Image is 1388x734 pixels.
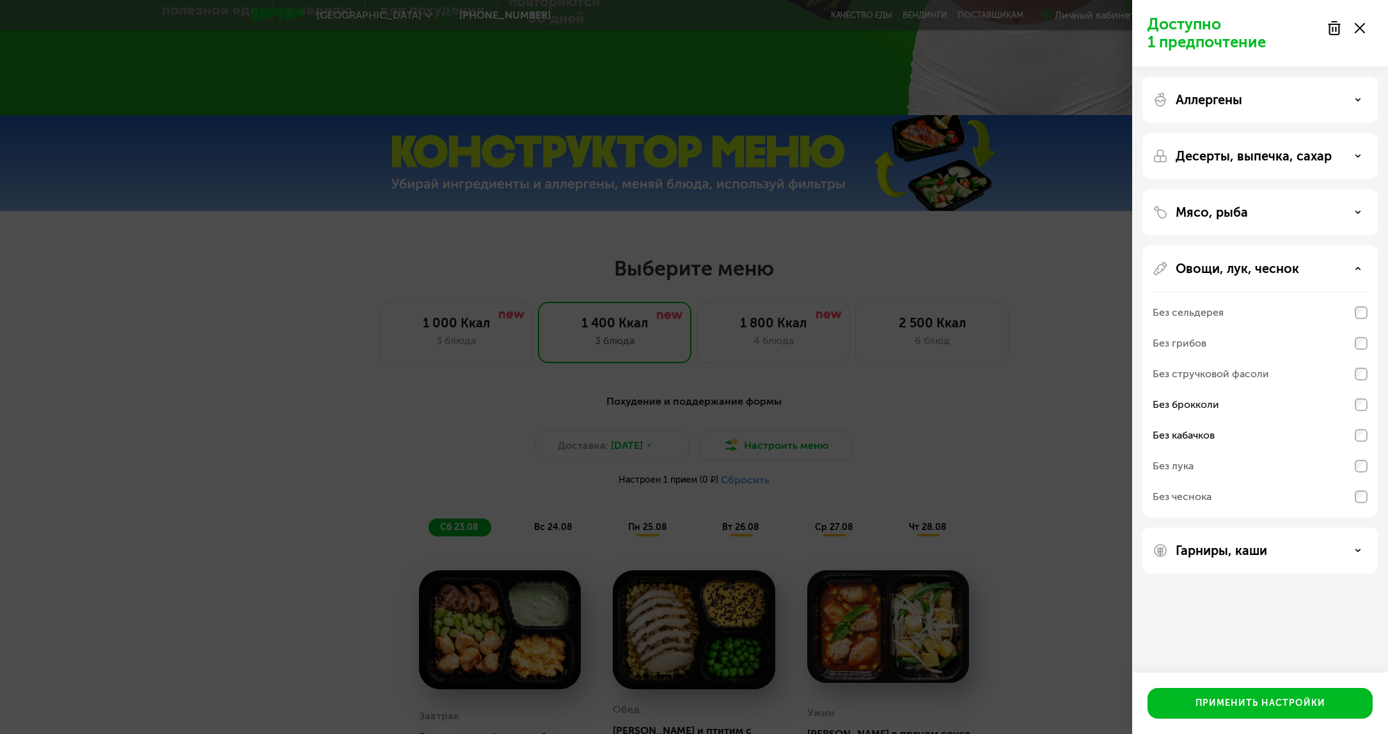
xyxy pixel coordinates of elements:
div: Без лука [1153,458,1194,474]
div: Без сельдерея [1153,305,1224,320]
div: Применить настройки [1195,697,1325,710]
p: Аллергены [1176,92,1242,107]
button: Применить настройки [1147,688,1373,719]
p: Десерты, выпечка, сахар [1176,148,1332,164]
div: Без грибов [1153,336,1206,351]
div: Без стручковой фасоли [1153,366,1269,382]
div: Без брокколи [1153,397,1219,412]
p: Овощи, лук, чеснок [1176,261,1299,276]
p: Мясо, рыба [1176,205,1248,220]
p: Доступно 1 предпочтение [1147,15,1319,51]
div: Без кабачков [1153,428,1215,443]
p: Гарниры, каши [1176,543,1267,558]
div: Без чеснока [1153,489,1211,504]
